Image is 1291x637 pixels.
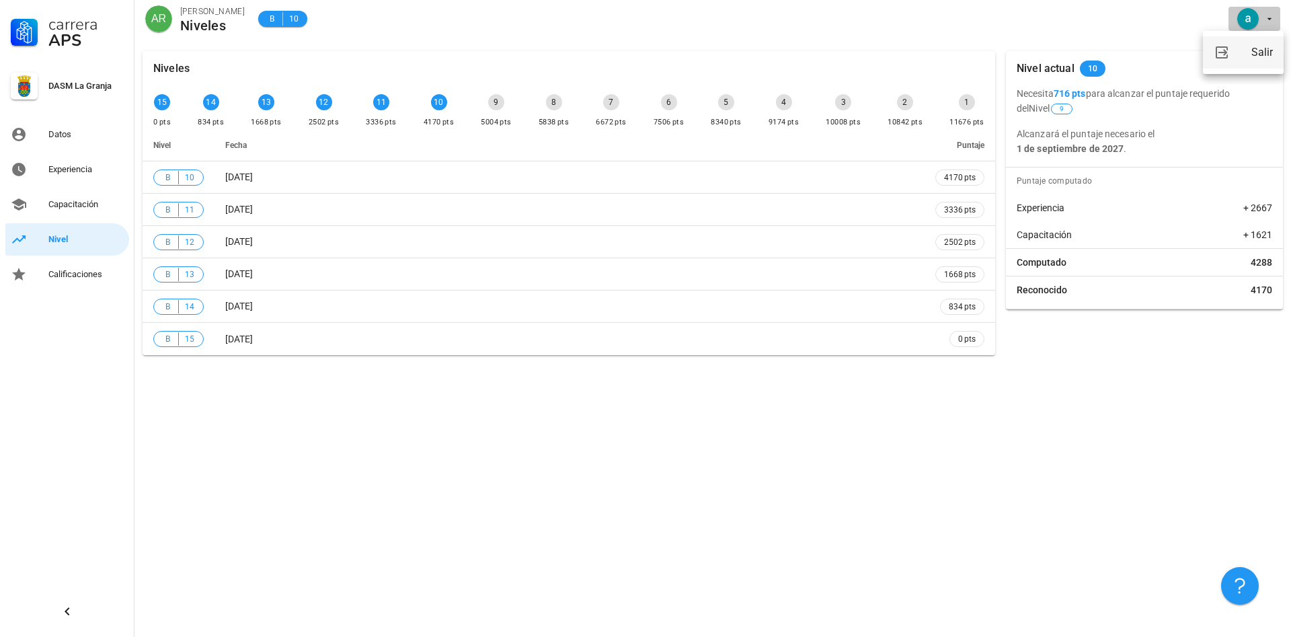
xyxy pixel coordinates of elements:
div: Experiencia [48,164,124,175]
div: 4 [776,94,792,110]
a: Calificaciones [5,258,129,291]
span: 10 [288,12,299,26]
a: Experiencia [5,153,129,186]
div: Datos [48,129,124,140]
a: Nivel [5,223,129,256]
span: [DATE] [225,334,253,344]
div: 8 [546,94,562,110]
div: Puntaje computado [1011,167,1283,194]
div: [PERSON_NAME] [180,5,245,18]
span: Nivel [1029,103,1074,114]
div: 6672 pts [596,116,626,129]
span: 4170 [1251,283,1272,297]
div: 15 [154,94,170,110]
span: 3336 pts [944,203,976,217]
div: Carrera [48,16,124,32]
span: 15 [184,332,195,346]
span: Capacitación [1017,228,1072,241]
span: [DATE] [225,236,253,247]
span: 10 [184,171,195,184]
span: B [162,300,173,313]
div: DASM La Granja [48,81,124,91]
div: 3 [835,94,851,110]
div: 2502 pts [309,116,339,129]
div: 1 [959,94,975,110]
div: Niveles [153,51,190,86]
span: 13 [184,268,195,281]
span: 1668 pts [944,268,976,281]
div: 10008 pts [826,116,861,129]
span: Experiencia [1017,201,1064,215]
span: [DATE] [225,268,253,279]
div: APS [48,32,124,48]
span: 834 pts [949,300,976,313]
div: 8340 pts [711,116,741,129]
span: B [162,332,173,346]
div: Niveles [180,18,245,33]
div: 10 [431,94,447,110]
span: Fecha [225,141,247,150]
div: 5838 pts [539,116,569,129]
div: 7 [603,94,619,110]
div: Capacitación [48,199,124,210]
div: 5004 pts [481,116,511,129]
span: [DATE] [225,204,253,215]
div: 11676 pts [949,116,984,129]
div: 0 pts [153,116,171,129]
span: [DATE] [225,172,253,182]
b: 1 de septiembre de 2027 [1017,143,1124,154]
span: 9 [1060,104,1064,114]
div: 1668 pts [251,116,281,129]
div: 4170 pts [424,116,454,129]
th: Puntaje [925,129,995,161]
span: 4170 pts [944,171,976,184]
div: 10842 pts [888,116,923,129]
span: Reconocido [1017,283,1067,297]
div: 7506 pts [654,116,684,129]
div: 6 [661,94,677,110]
span: Computado [1017,256,1066,269]
span: 11 [184,203,195,217]
div: Nivel actual [1017,51,1074,86]
div: 9174 pts [769,116,799,129]
span: B [162,203,173,217]
span: AR [151,5,166,32]
span: + 2667 [1243,201,1272,215]
p: Alcanzará el puntaje necesario el . [1017,126,1272,156]
span: + 1621 [1243,228,1272,241]
b: 716 pts [1054,88,1086,99]
div: 14 [203,94,219,110]
span: B [162,235,173,249]
span: B [162,171,173,184]
span: 12 [184,235,195,249]
span: 14 [184,300,195,313]
span: Puntaje [957,141,984,150]
a: Datos [5,118,129,151]
div: Nivel [48,234,124,245]
span: 2502 pts [944,235,976,249]
span: [DATE] [225,301,253,311]
div: 13 [258,94,274,110]
div: 5 [718,94,734,110]
div: Calificaciones [48,269,124,280]
th: Fecha [214,129,925,161]
p: Necesita para alcanzar el puntaje requerido del [1017,86,1272,116]
a: Capacitación [5,188,129,221]
div: 12 [316,94,332,110]
div: 9 [488,94,504,110]
span: B [162,268,173,281]
div: 11 [373,94,389,110]
th: Nivel [143,129,214,161]
span: 0 pts [958,332,976,346]
div: avatar [1237,8,1259,30]
div: Salir [1251,39,1273,66]
span: B [266,12,277,26]
div: 2 [897,94,913,110]
div: avatar [145,5,172,32]
div: 3336 pts [366,116,396,129]
div: 834 pts [198,116,224,129]
span: 10 [1088,61,1098,77]
span: Nivel [153,141,171,150]
span: 4288 [1251,256,1272,269]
